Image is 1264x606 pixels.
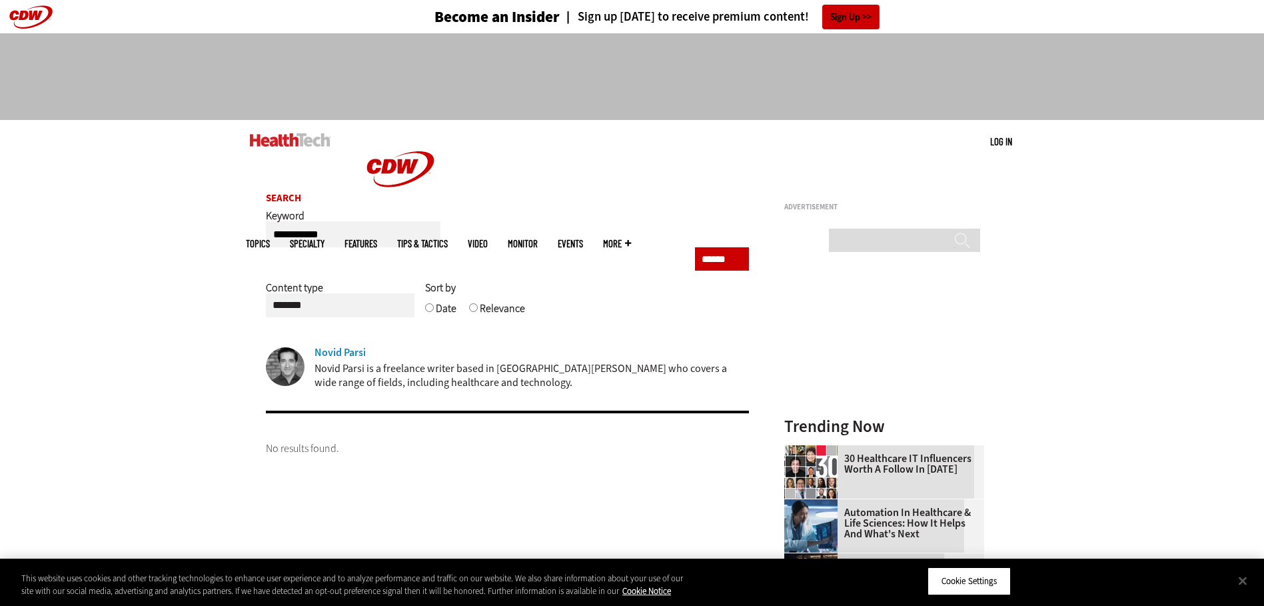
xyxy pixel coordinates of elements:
a: Become an Insider [384,9,560,25]
span: Specialty [290,239,324,249]
a: Events [558,239,583,249]
img: Home [350,120,450,219]
span: More [603,239,631,249]
h3: Trending Now [784,418,984,435]
img: collage of influencers [784,445,838,499]
a: Automation in Healthcare & Life Sciences: How It Helps and What's Next [784,507,976,539]
iframe: advertisement [390,47,875,107]
label: Content type [266,281,323,305]
div: User menu [990,135,1012,149]
h3: Become an Insider [434,9,560,25]
img: Home [250,133,330,147]
button: Close [1228,566,1257,595]
a: collage of influencers [784,445,844,456]
a: Video [468,239,488,249]
a: Sign up [DATE] to receive premium content! [560,11,809,23]
p: Novid Parsi is a freelance writer based in [GEOGRAPHIC_DATA][PERSON_NAME] who covers a wide range... [315,361,750,389]
button: Cookie Settings [928,567,1011,595]
a: More information about your privacy [622,586,671,597]
a: Sign Up [822,5,880,29]
img: medical researchers looks at images on a monitor in a lab [784,499,838,553]
a: Log in [990,135,1012,147]
a: CDW [350,208,450,222]
a: medical researchers looks at images on a monitor in a lab [784,499,844,510]
p: No results found. [266,440,750,457]
img: Novid Parsi [266,347,305,386]
a: Features [344,239,377,249]
a: business leaders shake hands in conference room [784,553,844,564]
div: This website uses cookies and other tracking technologies to enhance user experience and to analy... [21,572,695,598]
label: Date [436,301,456,325]
span: Topics [246,239,270,249]
label: Relevance [480,301,525,325]
a: MonITor [508,239,538,249]
a: 30 Healthcare IT Influencers Worth a Follow in [DATE] [784,453,976,475]
a: Tips & Tactics [397,239,448,249]
a: Novid Parsi [315,347,366,358]
span: Sort by [425,281,456,295]
iframe: advertisement [784,216,984,383]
